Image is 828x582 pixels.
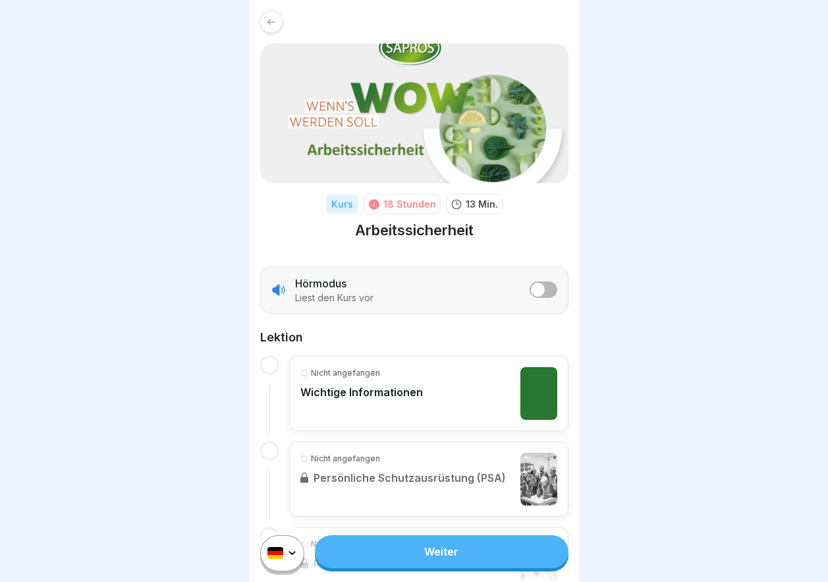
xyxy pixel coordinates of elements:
img: de.svg [267,548,283,560]
img: lznwvr82wpecqkh5vfti2rdl.png [260,44,568,183]
a: Nicht angefangenWichtige Informationen [300,367,557,420]
p: Liest den Kurs vor [295,292,373,304]
p: 13 Min. [466,197,498,211]
p: Nicht angefangen [311,367,380,379]
p: Wichtige Informationen [300,386,423,399]
a: Weiter [315,535,568,568]
img: iuq7n2nwj8w0mmx8au5u9rd0.png [520,367,557,420]
p: Hörmodus [295,276,346,291]
div: Kurs [326,194,358,214]
h2: Lektion [260,330,568,345]
h1: Arbeitssicherheit [355,221,474,240]
div: 18 Stunden [383,197,436,211]
button: listener mode [530,281,557,298]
